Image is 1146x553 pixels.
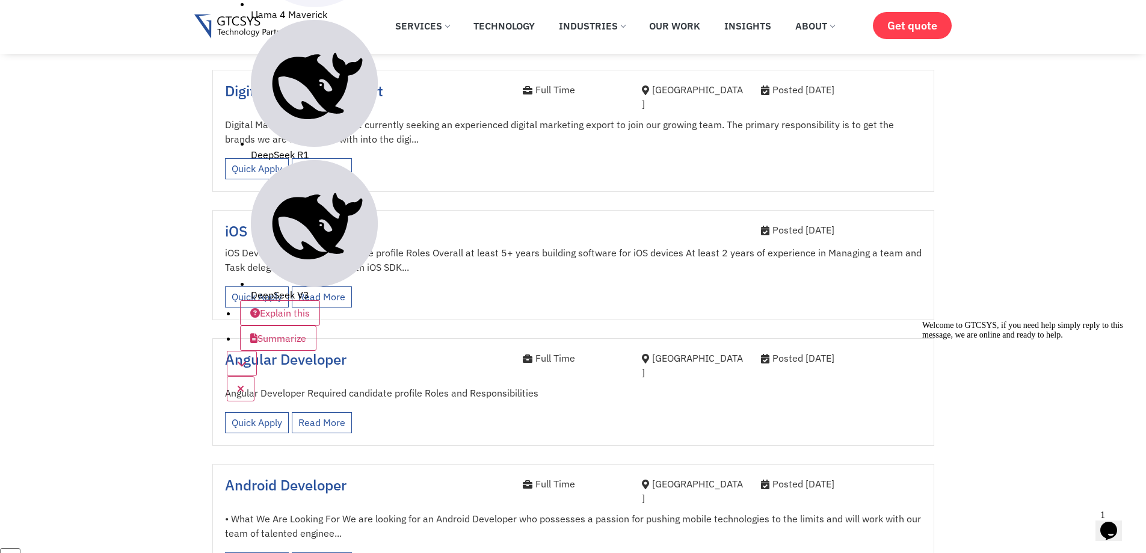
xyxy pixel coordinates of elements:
a: Technology [464,13,544,39]
iframe: chat widget [917,316,1134,499]
span: Get quote [887,19,937,32]
span: Summarize [257,332,306,344]
div: [GEOGRAPHIC_DATA] [642,477,743,505]
span: Welcome to GTCSYS, if you need help simply reply to this message, we are online and ready to help. [5,5,206,23]
span: Explain this [260,307,310,319]
div: DeepSeek V3 [251,160,378,300]
a: About [786,13,843,39]
div: DeepSeek R1 [251,20,378,160]
div: [GEOGRAPHIC_DATA] [642,351,743,380]
p: • What We Are Looking For We are looking for an Android Developer who possesses a passion for pus... [225,511,922,540]
p: iOS Developer Required candidate profile Roles Overall at least 5+ years building software for iO... [225,246,922,274]
a: Get quote [873,12,952,39]
a: Industries [550,13,634,39]
img: Gtcsys logo [194,14,292,39]
a: Digital Marketing Expert [225,81,383,100]
div: [GEOGRAPHIC_DATA] [642,82,743,111]
button: Summarize [240,326,316,351]
p: Angular Developer Required candidate profile Roles and Responsibilities [225,386,922,400]
a: Our Work [640,13,709,39]
a: Android Developer [225,475,347,495]
div: Welcome to GTCSYS, if you need help simply reply to this message, we are online and ready to help. [5,5,221,24]
a: Services [386,13,458,39]
button: Explain this [240,300,320,326]
a: Angular Developer [225,350,347,369]
div: Posted [DATE] [761,223,922,237]
a: Read More [292,412,352,433]
div: Full Time [523,477,624,491]
a: Quick Apply [225,412,289,433]
img: deepseek-r1.svg [251,20,378,147]
div: Full Time [523,351,624,365]
div: Full Time [523,82,624,97]
a: Quick Apply [225,158,289,179]
p: Digital Marketing Expert We are currently seeking an experienced digital marketing export to join... [225,117,922,146]
a: Quick Apply [225,286,289,307]
div: Posted [DATE] [761,351,922,365]
div: Posted [DATE] [761,82,922,97]
img: deepseek-r1.svg [251,160,378,287]
iframe: chat widget [1095,505,1134,541]
div: Posted [DATE] [761,477,922,491]
a: Insights [715,13,780,39]
a: iOS Developer [225,221,317,241]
